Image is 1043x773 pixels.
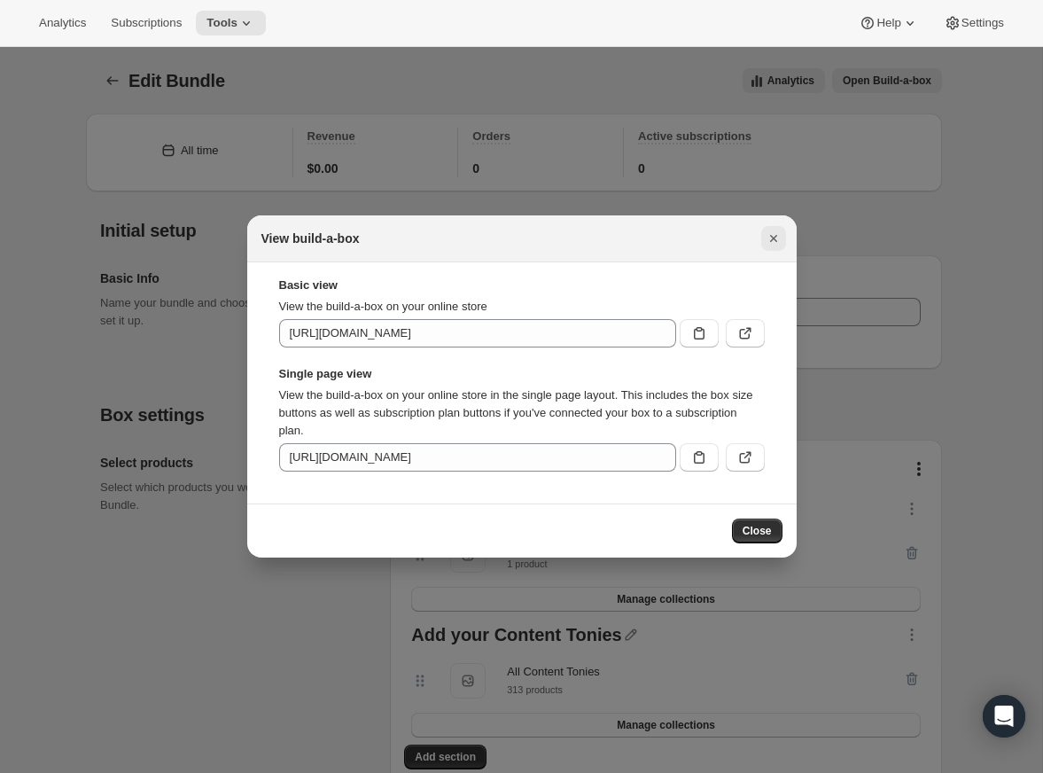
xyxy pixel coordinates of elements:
[279,277,765,294] strong: Basic view
[279,298,765,316] p: View the build-a-box on your online store
[28,11,97,35] button: Analytics
[983,695,1025,738] div: Open Intercom Messenger
[111,16,182,30] span: Subscriptions
[732,519,782,543] button: Close
[848,11,929,35] button: Help
[261,230,360,247] h2: View build-a-box
[933,11,1015,35] button: Settings
[961,16,1004,30] span: Settings
[39,16,86,30] span: Analytics
[279,365,765,383] strong: Single page view
[100,11,192,35] button: Subscriptions
[876,16,900,30] span: Help
[279,386,765,440] p: View the build-a-box on your online store in the single page layout. This includes the box size b...
[206,16,237,30] span: Tools
[196,11,266,35] button: Tools
[761,226,786,251] button: Close
[743,524,772,538] span: Close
